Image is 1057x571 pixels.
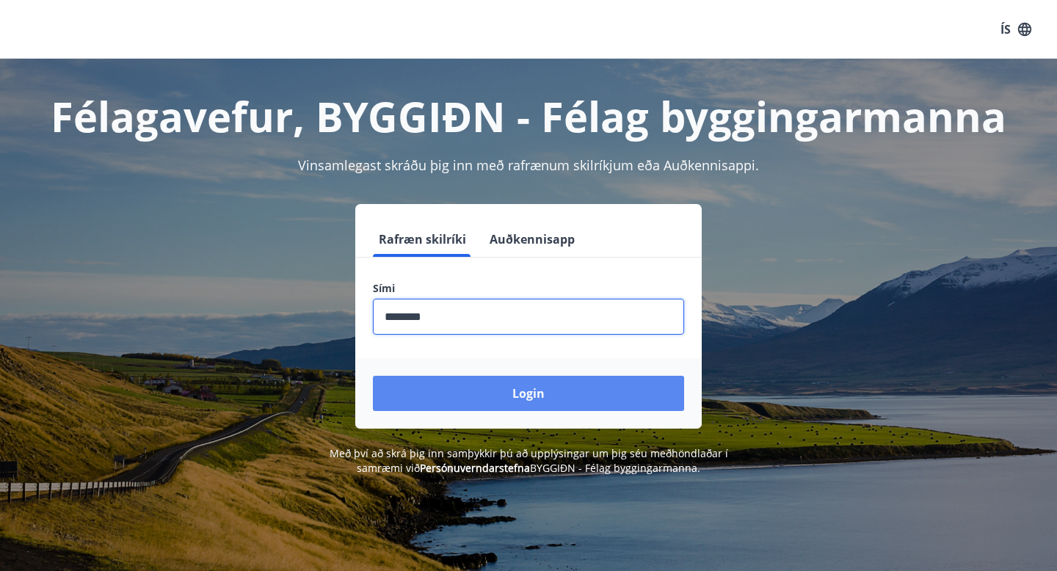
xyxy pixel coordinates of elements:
[330,446,728,475] span: Með því að skrá þig inn samþykkir þú að upplýsingar um þig séu meðhöndlaðar í samræmi við BYGGIÐN...
[373,376,684,411] button: Login
[484,222,581,257] button: Auðkennisapp
[373,222,472,257] button: Rafræn skilríki
[18,88,1039,144] h1: Félagavefur, BYGGIÐN - Félag byggingarmanna
[420,461,530,475] a: Persónuverndarstefna
[373,281,684,296] label: Sími
[298,156,759,174] span: Vinsamlegast skráðu þig inn með rafrænum skilríkjum eða Auðkennisappi.
[992,16,1039,43] button: ÍS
